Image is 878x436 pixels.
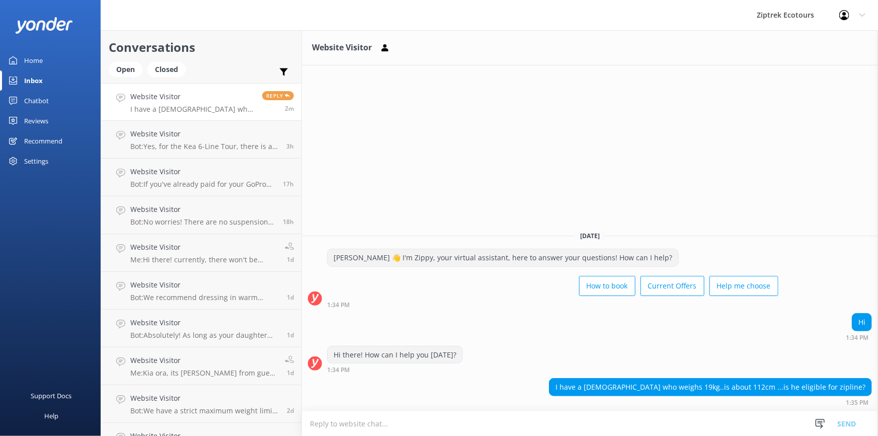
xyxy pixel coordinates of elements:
[101,234,301,272] a: Website VisitorMe:Hi there! currently, there won't be anyone at our treehouse, however the guides...
[31,386,72,406] div: Support Docs
[641,276,704,296] button: Current Offers
[262,91,294,100] span: Reply
[130,293,279,302] p: Bot: We recommend dressing in warm layers, even in summer, as it's always a bit chillier in the f...
[846,400,868,406] strong: 1:35 PM
[549,379,871,396] div: I have a [DEMOGRAPHIC_DATA] who weighs 19kg..is about 112cm ...is he eligible for zipline?
[327,367,350,373] strong: 1:34 PM
[101,310,301,347] a: Website VisitorBot:Absolutely! As long as your daughter meets the minimum weight limit of 30kg, s...
[130,255,277,264] p: Me: Hi there! currently, there won't be anyone at our treehouse, however the guides should arrive...
[24,111,48,131] div: Reviews
[130,204,275,215] h4: Website Visitor
[287,293,294,302] span: Sep 20 2025 10:46pm (UTC +12:00) Pacific/Auckland
[101,385,301,423] a: Website VisitorBot:We have a strict maximum weight limit of 125kg (275lbs) for all tours, and you...
[130,317,279,328] h4: Website Visitor
[101,272,301,310] a: Website VisitorBot:We recommend dressing in warm layers, even in summer, as it's always a bit chi...
[327,366,463,373] div: Sep 22 2025 01:34pm (UTC +12:00) Pacific/Auckland
[286,142,294,151] span: Sep 22 2025 09:43am (UTC +12:00) Pacific/Auckland
[130,217,275,227] p: Bot: No worries! There are no suspension bridges between platforms on any of our tours. You're al...
[846,335,868,341] strong: 1:34 PM
[147,63,191,75] a: Closed
[109,62,142,77] div: Open
[24,151,48,171] div: Settings
[312,41,372,54] h3: Website Visitor
[287,406,294,415] span: Sep 20 2025 10:35am (UTC +12:00) Pacific/Auckland
[285,104,294,113] span: Sep 22 2025 01:35pm (UTC +12:00) Pacific/Auckland
[579,276,635,296] button: How to book
[101,121,301,159] a: Website VisitorBot:Yes, for the Kea 6-Line Tour, there is a minimum weight limit of 30kgs (66lbs)...
[101,159,301,196] a: Website VisitorBot:If you've already paid for your GoPro footage, you'll receive an email with al...
[130,91,255,102] h4: Website Visitor
[549,399,872,406] div: Sep 22 2025 01:35pm (UTC +12:00) Pacific/Auckland
[130,180,275,189] p: Bot: If you've already paid for your GoPro footage, you'll receive an email with all your footage...
[130,105,255,114] p: I have a [DEMOGRAPHIC_DATA] who weighs 19kg..is about 112cm ...is he eligible for zipline?
[24,70,43,91] div: Inbox
[287,331,294,339] span: Sep 20 2025 06:45pm (UTC +12:00) Pacific/Auckland
[147,62,186,77] div: Closed
[846,334,872,341] div: Sep 22 2025 01:34pm (UTC +12:00) Pacific/Auckland
[44,406,58,426] div: Help
[130,331,279,340] p: Bot: Absolutely! As long as your daughter meets the minimum weight limit of 30kg, she's all set t...
[109,38,294,57] h2: Conversations
[283,217,294,226] span: Sep 21 2025 07:36pm (UTC +12:00) Pacific/Auckland
[130,242,277,253] h4: Website Visitor
[709,276,778,296] button: Help me choose
[130,166,275,177] h4: Website Visitor
[327,302,350,308] strong: 1:34 PM
[109,63,147,75] a: Open
[130,128,279,139] h4: Website Visitor
[852,314,871,331] div: Hi
[130,355,277,366] h4: Website Visitor
[287,369,294,377] span: Sep 20 2025 03:27pm (UTC +12:00) Pacific/Auckland
[130,142,279,151] p: Bot: Yes, for the Kea 6-Line Tour, there is a minimum weight limit of 30kgs (66lbs). If a youth i...
[101,347,301,385] a: Website VisitorMe:Kia ora, its [PERSON_NAME] from guest services. Our next available tour is the ...
[101,83,301,121] a: Website VisitorI have a [DEMOGRAPHIC_DATA] who weighs 19kg..is about 112cm ...is he eligible for ...
[327,301,778,308] div: Sep 22 2025 01:34pm (UTC +12:00) Pacific/Auckland
[15,17,73,34] img: yonder-white-logo.png
[24,91,49,111] div: Chatbot
[283,180,294,188] span: Sep 21 2025 08:16pm (UTC +12:00) Pacific/Auckland
[24,131,62,151] div: Recommend
[130,406,279,415] p: Bot: We have a strict maximum weight limit of 125kg (275lbs) for all tours, and you must be able ...
[130,279,279,290] h4: Website Visitor
[287,255,294,264] span: Sep 21 2025 12:12pm (UTC +12:00) Pacific/Auckland
[328,346,462,364] div: Hi there! How can I help you [DATE]?
[130,393,279,404] h4: Website Visitor
[101,196,301,234] a: Website VisitorBot:No worries! There are no suspension bridges between platforms on any of our to...
[24,50,43,70] div: Home
[574,232,606,240] span: [DATE]
[328,249,678,266] div: [PERSON_NAME] 👋 I'm Zippy, your virtual assistant, here to answer your questions! How can I help?
[130,369,277,378] p: Me: Kia ora, its [PERSON_NAME] from guest services. Our next available tour is the 16:00 Moa 4-Li...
